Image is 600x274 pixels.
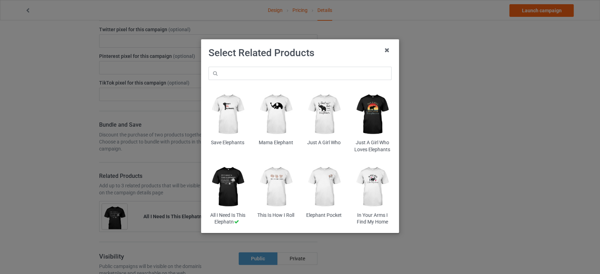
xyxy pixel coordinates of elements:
[305,139,343,146] div: Just A Girl Who
[257,212,295,219] div: This Is How I Roll
[257,139,295,146] div: Mama Elephant
[208,212,247,226] div: All I Need Is This Elephatn
[353,139,392,153] div: Just A Girl Who Loves Elephants
[208,139,247,146] div: Save Elephants
[305,212,343,219] div: Elephant Pocket
[208,47,392,59] h1: Select Related Products
[353,212,392,226] div: In Your Arms I Find My Home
